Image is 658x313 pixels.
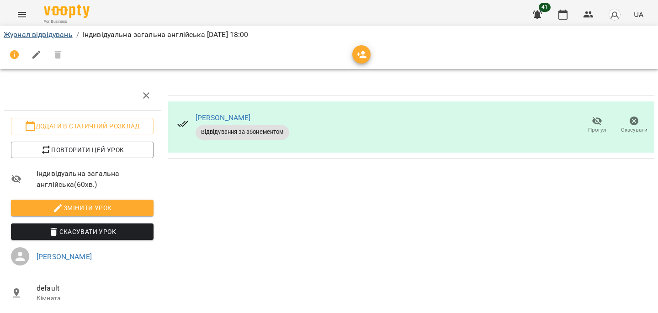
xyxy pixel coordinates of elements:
[37,294,154,303] p: Кімната
[11,118,154,134] button: Додати в статичний розклад
[4,29,654,40] nav: breadcrumb
[11,142,154,158] button: Повторити цей урок
[18,202,146,213] span: Змінити урок
[11,200,154,216] button: Змінити урок
[44,19,90,25] span: For Business
[18,144,146,155] span: Повторити цей урок
[630,6,647,23] button: UA
[37,283,154,294] span: default
[621,126,647,134] span: Скасувати
[18,226,146,237] span: Скасувати Урок
[196,128,289,136] span: Відвідування за абонементом
[608,8,621,21] img: avatar_s.png
[37,168,154,190] span: Індивідуальна загальна англійська ( 60 хв. )
[11,223,154,240] button: Скасувати Урок
[11,4,33,26] button: Menu
[634,10,643,19] span: UA
[588,126,606,134] span: Прогул
[539,3,551,12] span: 41
[616,112,653,138] button: Скасувати
[44,5,90,18] img: Voopty Logo
[4,30,73,39] a: Журнал відвідувань
[18,121,146,132] span: Додати в статичний розклад
[37,252,92,261] a: [PERSON_NAME]
[578,112,616,138] button: Прогул
[83,29,249,40] p: Індивідуальна загальна англійська [DATE] 18:00
[196,113,251,122] a: [PERSON_NAME]
[76,29,79,40] li: /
